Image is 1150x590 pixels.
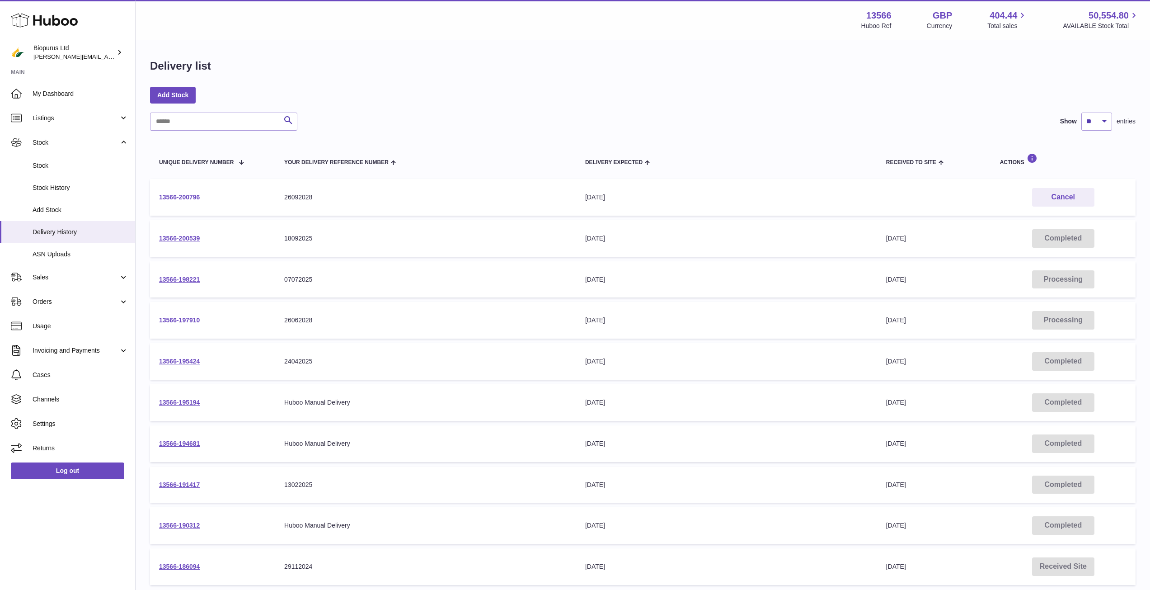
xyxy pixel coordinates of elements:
[585,316,868,325] div: [DATE]
[886,160,936,165] span: Received to Site
[886,563,906,570] span: [DATE]
[33,444,128,453] span: Returns
[927,22,953,30] div: Currency
[11,46,24,59] img: peter@biopurus.co.uk
[585,160,643,165] span: Delivery Expected
[150,59,211,73] h1: Delivery list
[33,228,128,236] span: Delivery History
[1117,117,1136,126] span: entries
[159,276,200,283] a: 13566-198221
[33,273,119,282] span: Sales
[33,44,115,61] div: Biopurus Ltd
[159,522,200,529] a: 13566-190312
[33,161,128,170] span: Stock
[886,358,906,365] span: [DATE]
[284,193,567,202] div: 26092028
[159,316,200,324] a: 13566-197910
[987,22,1028,30] span: Total sales
[159,481,200,488] a: 13566-191417
[159,399,200,406] a: 13566-195194
[1089,9,1129,22] span: 50,554.80
[585,234,868,243] div: [DATE]
[33,250,128,259] span: ASN Uploads
[1063,22,1139,30] span: AVAILABLE Stock Total
[886,399,906,406] span: [DATE]
[159,358,200,365] a: 13566-195424
[886,316,906,324] span: [DATE]
[284,562,567,571] div: 29112024
[33,346,119,355] span: Invoicing and Payments
[1032,188,1094,207] button: Cancel
[585,439,868,448] div: [DATE]
[585,481,868,489] div: [DATE]
[284,160,389,165] span: Your Delivery Reference Number
[33,395,128,404] span: Channels
[284,275,567,284] div: 07072025
[886,235,906,242] span: [DATE]
[33,371,128,379] span: Cases
[284,234,567,243] div: 18092025
[585,562,868,571] div: [DATE]
[585,521,868,530] div: [DATE]
[284,481,567,489] div: 13022025
[159,194,200,201] a: 13566-200796
[284,439,567,448] div: Huboo Manual Delivery
[159,563,200,570] a: 13566-186094
[861,22,892,30] div: Huboo Ref
[159,160,234,165] span: Unique Delivery Number
[1060,117,1077,126] label: Show
[33,322,128,330] span: Usage
[886,522,906,529] span: [DATE]
[284,521,567,530] div: Huboo Manual Delivery
[585,398,868,407] div: [DATE]
[33,206,128,214] span: Add Stock
[33,184,128,192] span: Stock History
[990,9,1017,22] span: 404.44
[33,297,119,306] span: Orders
[284,398,567,407] div: Huboo Manual Delivery
[33,90,128,98] span: My Dashboard
[150,87,196,103] a: Add Stock
[886,440,906,447] span: [DATE]
[866,9,892,22] strong: 13566
[284,316,567,325] div: 26062028
[33,114,119,123] span: Listings
[33,420,128,428] span: Settings
[886,481,906,488] span: [DATE]
[33,138,119,147] span: Stock
[585,275,868,284] div: [DATE]
[159,440,200,447] a: 13566-194681
[585,193,868,202] div: [DATE]
[33,53,181,60] span: [PERSON_NAME][EMAIL_ADDRESS][DOMAIN_NAME]
[1063,9,1139,30] a: 50,554.80 AVAILABLE Stock Total
[987,9,1028,30] a: 404.44 Total sales
[886,276,906,283] span: [DATE]
[11,463,124,479] a: Log out
[159,235,200,242] a: 13566-200539
[1000,153,1127,165] div: Actions
[585,357,868,366] div: [DATE]
[933,9,952,22] strong: GBP
[284,357,567,366] div: 24042025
